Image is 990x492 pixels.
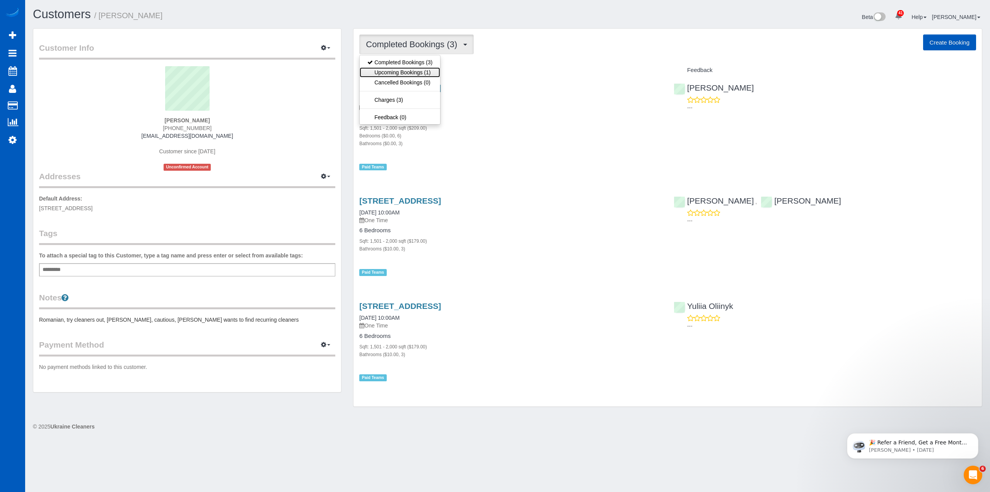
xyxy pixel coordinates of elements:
[359,125,427,131] small: Sqft: 1,501 - 2,000 sqft ($209.00)
[761,196,841,205] a: [PERSON_NAME]
[39,195,82,202] label: Default Address:
[360,67,440,77] a: Upcoming Bookings (1)
[359,352,405,357] small: Bathrooms ($10.00, 3)
[359,315,399,321] a: [DATE] 10:00AM
[359,141,403,146] small: Bathrooms ($0.00, 3)
[674,83,754,92] a: [PERSON_NAME]
[359,238,427,244] small: Sqft: 1,501 - 2,000 sqft ($179.00)
[360,57,440,67] a: Completed Bookings (3)
[359,322,662,329] p: One Time
[911,14,927,20] a: Help
[359,196,441,205] a: [STREET_ADDRESS]
[891,8,906,25] a: 41
[359,344,427,350] small: Sqft: 1,501 - 2,000 sqft ($179.00)
[359,164,386,170] span: Paid Teams
[674,302,733,310] a: Yuliia Oliinyk
[359,227,662,234] h4: 6 Bedrooms
[687,322,976,330] p: ---
[359,269,386,276] span: Paid Teams
[39,339,335,357] legend: Payment Method
[164,164,211,170] span: Unconfirmed Account
[163,125,212,131] span: [PHONE_NUMBER]
[359,34,474,54] button: Completed Bookings (3)
[360,95,440,105] a: Charges (3)
[359,216,662,224] p: One Time
[142,133,233,139] a: [EMAIL_ADDRESS][DOMAIN_NAME]
[359,333,662,339] h4: 6 Bedrooms
[33,423,982,430] div: © 2025
[360,77,440,87] a: Cancelled Bookings (0)
[359,114,662,121] h4: Standard Cleaning
[360,112,440,122] a: Feedback (0)
[5,8,20,19] img: Automaid Logo
[359,133,401,139] small: Bedrooms ($0.00, 6)
[687,104,976,111] p: ---
[932,14,980,20] a: [PERSON_NAME]
[897,10,904,16] span: 41
[674,196,754,205] a: [PERSON_NAME]
[366,39,461,49] span: Completed Bookings (3)
[674,67,976,74] h4: Feedback
[980,466,986,472] span: 6
[50,423,94,430] strong: Ukraine Cleaners
[835,417,990,471] iframe: Intercom notifications message
[359,209,399,216] a: [DATE] 10:00AM
[159,148,215,154] span: Customer since [DATE]
[39,363,335,371] p: No payment methods linked to this customer.
[923,34,976,51] button: Create Booking
[33,7,91,21] a: Customers
[359,67,662,74] h4: Service
[359,302,441,310] a: [STREET_ADDRESS]
[873,12,886,22] img: New interface
[164,117,210,123] strong: [PERSON_NAME]
[687,217,976,225] p: ---
[359,103,662,111] p: One Time
[862,14,886,20] a: Beta
[39,205,92,211] span: [STREET_ADDRESS]
[39,42,335,60] legend: Customer Info
[39,252,303,259] label: To attach a special tag to this Customer, type a tag name and press enter or select from availabl...
[359,374,386,381] span: Paid Teams
[39,228,335,245] legend: Tags
[964,466,982,484] iframe: Intercom live chat
[39,292,335,309] legend: Notes
[359,246,405,252] small: Bathrooms ($10.00, 3)
[755,199,757,205] span: ,
[39,316,335,324] pre: Romanian, try cleaners out, [PERSON_NAME], cautious, [PERSON_NAME] wants to find recurring cleaners
[94,11,163,20] small: / [PERSON_NAME]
